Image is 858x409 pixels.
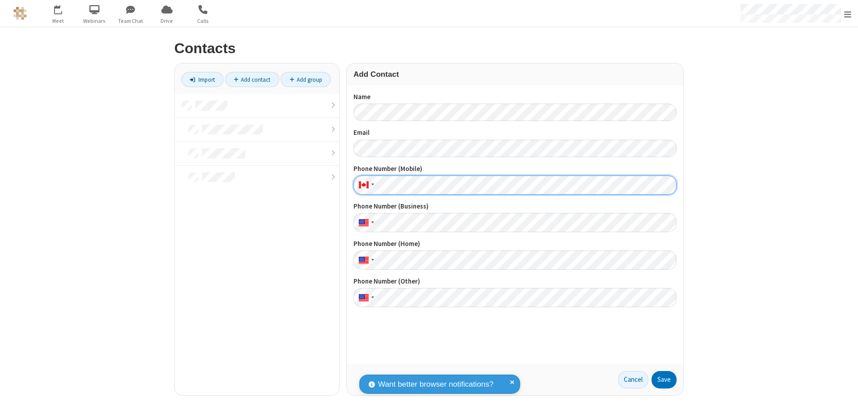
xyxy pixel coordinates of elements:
label: Phone Number (Home) [353,239,677,249]
div: United States: + 1 [353,213,377,232]
h3: Add Contact [353,70,677,79]
span: Webinars [78,17,111,25]
a: Add contact [225,72,279,87]
span: Drive [150,17,184,25]
div: United States: + 1 [353,250,377,270]
label: Email [353,128,677,138]
span: Meet [42,17,75,25]
div: United States: + 1 [353,288,377,307]
label: Name [353,92,677,102]
span: Team Chat [114,17,147,25]
label: Phone Number (Other) [353,276,677,287]
img: QA Selenium DO NOT DELETE OR CHANGE [13,7,27,20]
span: Want better browser notifications? [378,379,493,390]
a: Cancel [618,371,648,389]
div: Canada: + 1 [353,175,377,195]
a: Import [181,72,223,87]
span: Calls [186,17,220,25]
label: Phone Number (Business) [353,201,677,212]
button: Save [652,371,677,389]
a: Add group [281,72,331,87]
h2: Contacts [174,41,684,56]
label: Phone Number (Mobile) [353,164,677,174]
div: 9 [60,5,66,12]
